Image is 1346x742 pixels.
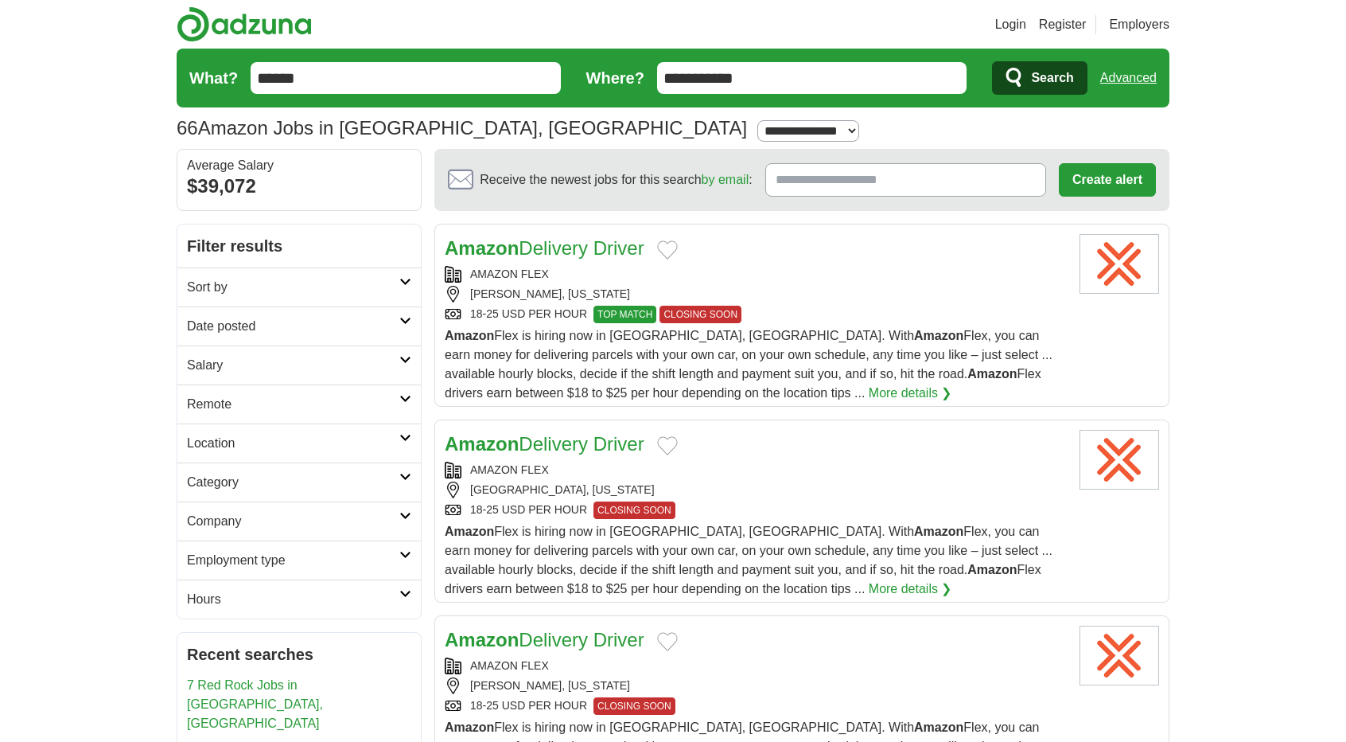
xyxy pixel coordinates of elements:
a: Advanced [1100,62,1157,94]
a: Register [1039,15,1087,34]
a: AMAZON FLEX [470,268,549,280]
a: More details ❯ [869,580,952,599]
span: TOP MATCH [593,306,656,323]
button: Add to favorite jobs [657,436,678,455]
button: Search [992,61,1087,95]
img: Amazon Flex logo [1080,626,1159,685]
span: 66 [177,114,198,143]
img: Adzuna logo [177,6,312,42]
button: Add to favorite jobs [657,240,678,260]
strong: Amazon [914,329,963,342]
strong: Amazon [967,563,1017,576]
span: Receive the newest jobs for this search : [480,170,752,189]
span: Flex is hiring now in [GEOGRAPHIC_DATA], [GEOGRAPHIC_DATA]. With Flex, you can earn money for del... [445,525,1052,596]
a: Hours [177,580,421,619]
h2: Filter results [177,225,421,268]
span: CLOSING SOON [593,502,675,519]
strong: Amazon [445,721,494,734]
a: 7 Red Rock Jobs in [GEOGRAPHIC_DATA], [GEOGRAPHIC_DATA] [187,678,323,730]
a: AmazonDelivery Driver [445,237,644,259]
a: Employment type [177,541,421,580]
h2: Remote [187,395,399,414]
h2: Salary [187,356,399,375]
a: Category [177,463,421,502]
strong: Amazon [914,525,963,538]
span: Search [1031,62,1073,94]
h2: Category [187,473,399,492]
h2: Employment type [187,551,399,570]
div: 18-25 USD PER HOUR [445,306,1067,323]
span: CLOSING SOON [659,306,741,323]
span: Flex is hiring now in [GEOGRAPHIC_DATA], [GEOGRAPHIC_DATA]. With Flex, you can earn money for del... [445,329,1052,400]
strong: Amazon [445,629,519,650]
div: [PERSON_NAME], [US_STATE] [445,678,1067,694]
a: Sort by [177,268,421,307]
h2: Hours [187,590,399,609]
label: Where? [586,66,644,90]
h2: Date posted [187,317,399,336]
strong: Amazon [967,367,1017,381]
label: What? [189,66,238,90]
h2: Location [187,434,399,453]
a: Employers [1109,15,1169,34]
strong: Amazon [445,237,519,259]
div: 18-25 USD PER HOUR [445,697,1067,715]
h2: Recent searches [187,642,411,666]
h2: Sort by [187,278,399,297]
h1: Amazon Jobs in [GEOGRAPHIC_DATA], [GEOGRAPHIC_DATA] [177,117,747,139]
div: [PERSON_NAME], [US_STATE] [445,286,1067,303]
a: Company [177,502,421,541]
strong: Amazon [445,433,519,455]
a: by email [702,173,749,186]
a: Location [177,424,421,463]
a: More details ❯ [869,384,952,403]
a: AMAZON FLEX [470,463,549,476]
span: CLOSING SOON [593,697,675,715]
strong: Amazon [445,525,494,538]
div: Average Salary [187,159,411,172]
button: Add to favorite jobs [657,632,678,651]
h2: Company [187,512,399,531]
a: Login [995,15,1026,34]
a: AMAZON FLEX [470,659,549,672]
a: AmazonDelivery Driver [445,433,644,455]
button: Create alert [1059,163,1156,197]
div: 18-25 USD PER HOUR [445,502,1067,519]
strong: Amazon [445,329,494,342]
div: [GEOGRAPHIC_DATA], [US_STATE] [445,482,1067,498]
a: Salary [177,346,421,385]
a: AmazonDelivery Driver [445,629,644,650]
strong: Amazon [914,721,963,734]
div: $39,072 [187,172,411,201]
a: Date posted [177,307,421,346]
img: Amazon Flex logo [1080,430,1159,490]
a: Remote [177,385,421,424]
img: Amazon Flex logo [1080,234,1159,294]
